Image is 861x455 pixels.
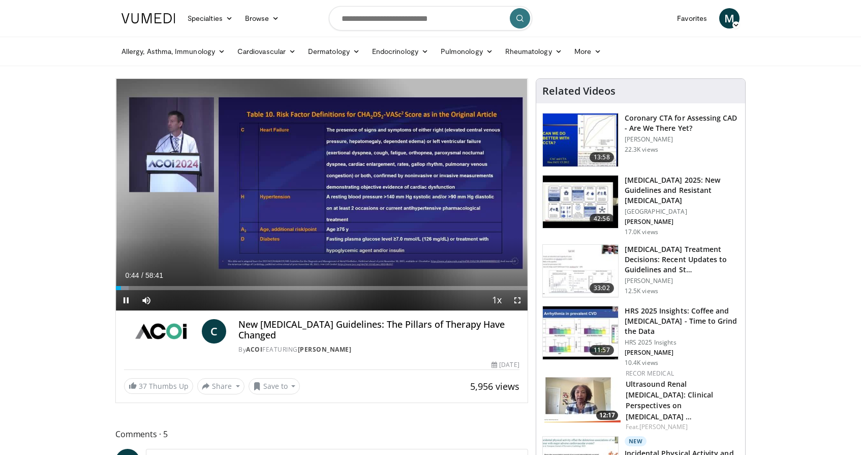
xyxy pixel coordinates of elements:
a: [PERSON_NAME] [298,345,352,354]
img: 280bcb39-0f4e-42eb-9c44-b41b9262a277.150x105_q85_crop-smart_upscale.jpg [543,176,618,229]
a: Rheumatology [499,41,568,62]
span: 0:44 [125,271,139,279]
a: C [202,319,226,344]
p: [GEOGRAPHIC_DATA] [625,208,739,216]
h4: Related Videos [542,85,616,97]
a: Dermatology [302,41,366,62]
p: [PERSON_NAME] [625,277,739,285]
p: [PERSON_NAME] [625,218,739,226]
a: M [719,8,740,29]
img: 34b2b9a4-89e5-4b8c-b553-8a638b61a706.150x105_q85_crop-smart_upscale.jpg [543,113,618,166]
span: 11:57 [590,345,614,355]
a: 33:02 [MEDICAL_DATA] Treatment Decisions: Recent Updates to Guidelines and St… [PERSON_NAME] 12.5... [542,244,739,298]
img: db5eb954-b69d-40f8-a012-f5d3258e0349.150x105_q85_crop-smart_upscale.jpg [544,369,621,422]
a: Specialties [181,8,239,29]
p: 10.4K views [625,359,658,367]
a: Pulmonology [435,41,499,62]
button: Pause [116,290,136,310]
h4: New [MEDICAL_DATA] Guidelines: The Pillars of Therapy Have Changed [238,319,519,341]
a: 11:57 HRS 2025 Insights: Coffee and [MEDICAL_DATA] - Time to Grind the Data HRS 2025 Insights [PE... [542,306,739,367]
span: 5,956 views [470,380,519,392]
span: 58:41 [145,271,163,279]
img: 6f79f02c-3240-4454-8beb-49f61d478177.150x105_q85_crop-smart_upscale.jpg [543,245,618,298]
p: 22.3K views [625,146,658,154]
p: [PERSON_NAME] [625,349,739,357]
button: Playback Rate [487,290,507,310]
p: New [625,436,647,446]
span: 12:17 [596,411,618,420]
p: 12.5K views [625,287,658,295]
span: 13:58 [590,152,614,162]
span: 33:02 [590,283,614,293]
a: Allergy, Asthma, Immunology [115,41,231,62]
button: Save to [249,378,300,394]
a: Endocrinology [366,41,435,62]
img: ACOI [124,319,198,344]
h3: Coronary CTA for Assessing CAD - Are We There Yet? [625,113,739,133]
a: 12:17 [544,369,621,422]
span: 42:56 [590,214,614,224]
a: Recor Medical [626,369,674,378]
a: Cardiovascular [231,41,302,62]
button: Fullscreen [507,290,528,310]
a: ACOI [246,345,262,354]
a: 13:58 Coronary CTA for Assessing CAD - Are We There Yet? [PERSON_NAME] 22.3K views [542,113,739,167]
a: 42:56 [MEDICAL_DATA] 2025: New Guidelines and Resistant [MEDICAL_DATA] [GEOGRAPHIC_DATA] [PERSON_... [542,175,739,236]
h3: HRS 2025 Insights: Coffee and [MEDICAL_DATA] - Time to Grind the Data [625,306,739,336]
div: Feat. [626,422,737,432]
div: [DATE] [491,360,519,369]
input: Search topics, interventions [329,6,532,31]
div: Progress Bar [116,286,528,290]
button: Mute [136,290,157,310]
a: Browse [239,8,286,29]
span: Comments 5 [115,428,528,441]
a: 37 Thumbs Up [124,378,193,394]
p: HRS 2025 Insights [625,338,739,347]
h3: [MEDICAL_DATA] Treatment Decisions: Recent Updates to Guidelines and St… [625,244,739,275]
a: More [568,41,607,62]
a: [PERSON_NAME] [639,422,688,431]
p: [PERSON_NAME] [625,135,739,144]
p: 17.0K views [625,228,658,236]
video-js: Video Player [116,79,528,311]
span: 37 [139,381,147,391]
a: Ultrasound Renal [MEDICAL_DATA]: Clinical Perspectives on [MEDICAL_DATA] … [626,379,713,421]
img: VuMedi Logo [121,13,175,23]
div: By FEATURING [238,345,519,354]
span: / [141,271,143,279]
h3: [MEDICAL_DATA] 2025: New Guidelines and Resistant [MEDICAL_DATA] [625,175,739,206]
button: Share [197,378,244,394]
img: 25c04896-53d6-4a05-9178-9b8aabfb644a.150x105_q85_crop-smart_upscale.jpg [543,306,618,359]
a: Favorites [671,8,713,29]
